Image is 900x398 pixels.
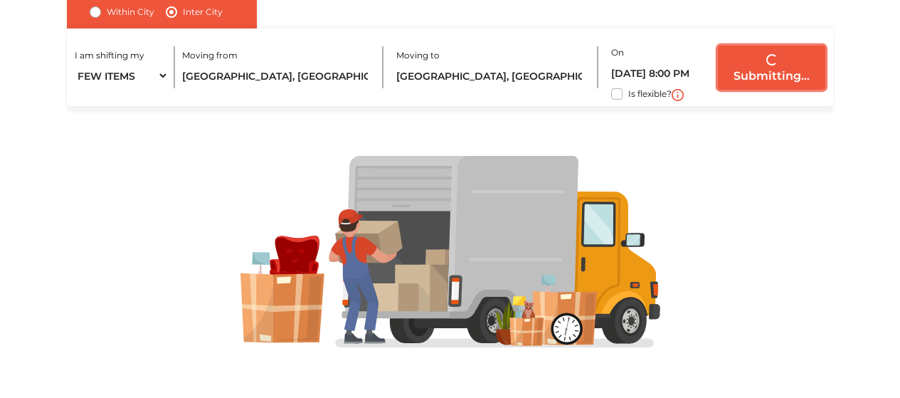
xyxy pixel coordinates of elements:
[182,63,371,88] input: Select City
[75,49,144,62] label: I am shifting my
[611,46,624,59] label: On
[628,85,672,100] label: Is flexible?
[718,46,825,90] button: Submitting...
[672,89,684,101] img: i
[396,63,586,88] input: Select City
[396,49,440,62] label: Moving to
[611,61,706,85] input: Moving date
[107,4,154,21] label: Within City
[183,4,223,21] label: Inter City
[182,49,238,62] label: Moving from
